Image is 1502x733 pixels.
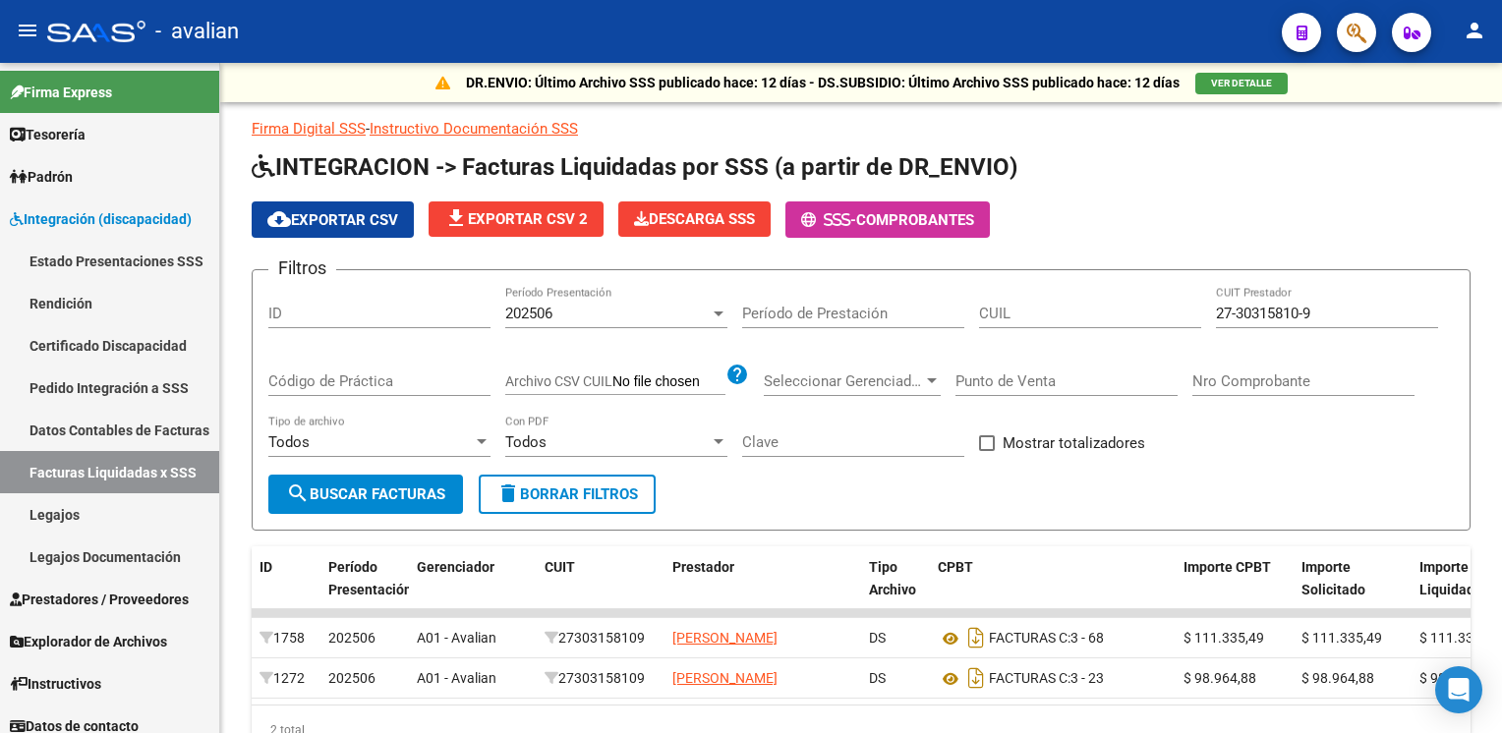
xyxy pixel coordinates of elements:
[328,630,375,646] span: 202506
[1301,630,1382,646] span: $ 111.335,49
[252,120,366,138] a: Firma Digital SSS
[869,559,916,597] span: Tipo Archivo
[252,546,320,633] datatable-header-cell: ID
[785,201,990,238] button: -Comprobantes
[634,210,755,228] span: Descarga SSS
[260,667,313,690] div: 1272
[672,670,778,686] span: [PERSON_NAME]
[268,433,310,451] span: Todos
[1211,78,1272,88] span: VER DETALLE
[417,559,494,575] span: Gerenciador
[989,631,1070,647] span: FACTURAS C:
[267,211,398,229] span: Exportar CSV
[1419,559,1482,597] span: Importe Liquidado
[938,559,973,575] span: CPBT
[1195,73,1288,94] button: VER DETALLE
[466,72,1180,93] p: DR.ENVIO: Último Archivo SSS publicado hace: 12 días - DS.SUBSIDIO: Último Archivo SSS publicado ...
[963,622,989,653] i: Descargar documento
[930,546,1176,633] datatable-header-cell: CPBT
[1419,630,1500,646] span: $ 111.335,49
[505,373,612,389] span: Archivo CSV CUIL
[417,670,496,686] span: A01 - Avalian
[869,670,886,686] span: DS
[409,546,537,633] datatable-header-cell: Gerenciador
[612,373,725,391] input: Archivo CSV CUIL
[938,662,1168,694] div: 3 - 23
[328,670,375,686] span: 202506
[1419,670,1492,686] span: $ 98.964,88
[10,673,101,695] span: Instructivos
[537,546,664,633] datatable-header-cell: CUIT
[10,589,189,610] span: Prestadores / Proveedores
[505,305,552,322] span: 202506
[267,207,291,231] mat-icon: cloud_download
[286,485,445,503] span: Buscar Facturas
[1176,546,1294,633] datatable-header-cell: Importe CPBT
[370,120,578,138] a: Instructivo Documentación SSS
[618,201,771,238] app-download-masive: Descarga masiva de comprobantes (adjuntos)
[545,667,657,690] div: 27303158109
[1301,559,1365,597] span: Importe Solicitado
[10,124,86,145] span: Tesorería
[1184,559,1271,575] span: Importe CPBT
[672,630,778,646] span: [PERSON_NAME]
[268,254,336,282] h3: Filtros
[861,546,930,633] datatable-header-cell: Tipo Archivo
[260,559,272,575] span: ID
[963,662,989,694] i: Descargar documento
[545,627,657,649] div: 27303158109
[260,627,313,649] div: 1758
[1003,431,1145,455] span: Mostrar totalizadores
[856,211,974,229] span: Comprobantes
[444,206,468,230] mat-icon: file_download
[1184,630,1264,646] span: $ 111.335,49
[268,475,463,514] button: Buscar Facturas
[545,559,575,575] span: CUIT
[1463,19,1486,42] mat-icon: person
[1301,670,1374,686] span: $ 98.964,88
[10,208,192,230] span: Integración (discapacidad)
[801,211,856,229] span: -
[725,363,749,386] mat-icon: help
[417,630,496,646] span: A01 - Avalian
[869,630,886,646] span: DS
[444,210,588,228] span: Exportar CSV 2
[252,201,414,238] button: Exportar CSV
[16,19,39,42] mat-icon: menu
[496,481,520,505] mat-icon: delete
[1435,666,1482,713] div: Open Intercom Messenger
[1294,546,1412,633] datatable-header-cell: Importe Solicitado
[479,475,656,514] button: Borrar Filtros
[429,201,604,237] button: Exportar CSV 2
[155,10,239,53] span: - avalian
[10,82,112,103] span: Firma Express
[10,631,167,652] span: Explorador de Archivos
[252,153,1017,181] span: INTEGRACION -> Facturas Liquidadas por SSS (a partir de DR_ENVIO)
[286,481,310,505] mat-icon: search
[252,118,1471,140] p: -
[989,671,1070,687] span: FACTURAS C:
[496,485,638,503] span: Borrar Filtros
[764,372,923,390] span: Seleccionar Gerenciador
[618,201,771,237] button: Descarga SSS
[10,166,73,188] span: Padrón
[505,433,547,451] span: Todos
[672,559,734,575] span: Prestador
[1184,670,1256,686] span: $ 98.964,88
[320,546,409,633] datatable-header-cell: Período Presentación
[328,559,412,597] span: Período Presentación
[938,622,1168,653] div: 3 - 68
[664,546,861,633] datatable-header-cell: Prestador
